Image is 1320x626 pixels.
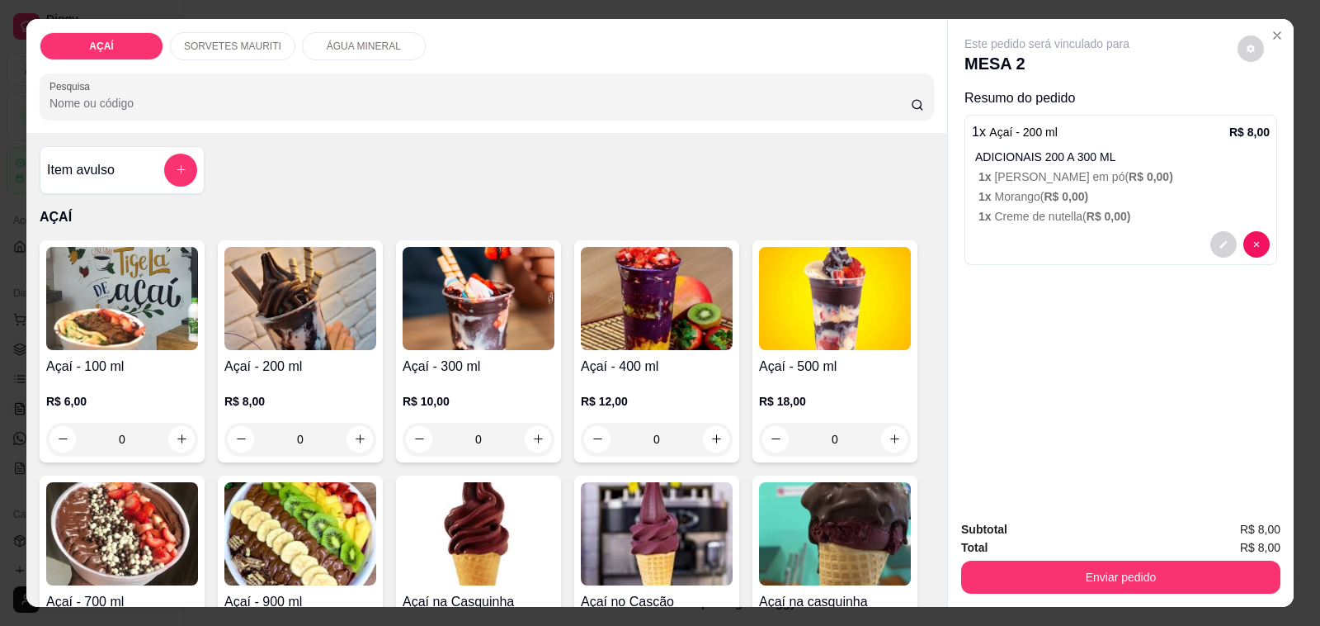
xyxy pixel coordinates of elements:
p: Morango ( [978,188,1270,205]
p: Resumo do pedido [964,88,1277,108]
p: MESA 2 [964,52,1129,75]
button: Close [1264,22,1290,49]
label: Pesquisa [49,79,96,93]
p: R$ 6,00 [46,393,198,410]
p: 1 x [972,122,1058,142]
img: product-image [581,482,733,586]
img: product-image [581,247,733,350]
img: product-image [403,482,554,586]
span: 1 x [978,210,994,223]
p: R$ 8,00 [1229,124,1270,140]
input: Pesquisa [49,95,911,111]
img: product-image [46,247,198,350]
span: R$ 0,00 ) [1129,170,1173,183]
p: R$ 12,00 [581,393,733,410]
button: Enviar pedido [961,561,1280,594]
span: Açaí - 200 ml [989,126,1057,139]
button: add-separate-item [164,154,197,187]
img: product-image [403,247,554,350]
span: R$ 8,00 [1240,538,1280,557]
p: R$ 8,00 [224,393,376,410]
h4: Açaí no Cascão [581,592,733,612]
img: product-image [759,247,911,350]
p: ÁGUA MINERAL [327,40,401,53]
h4: Açaí na Casquinha [403,592,554,612]
img: product-image [224,482,376,586]
h4: Açaí - 400 ml [581,357,733,377]
h4: Açaí - 500 ml [759,357,911,377]
p: ADICIONAIS 200 A 300 ML [975,149,1270,165]
span: R$ 0,00 ) [1087,210,1131,223]
strong: Subtotal [961,523,1007,536]
button: decrease-product-quantity [1237,36,1264,62]
span: R$ 0,00 ) [1044,190,1088,203]
h4: Açaí - 900 ml [224,592,376,612]
h4: Item avulso [47,160,115,180]
button: decrease-product-quantity [1243,231,1270,258]
p: Creme de nutella ( [978,208,1270,225]
p: AÇAÍ [89,40,113,53]
img: product-image [759,482,911,586]
span: 1 x [978,190,994,203]
p: [PERSON_NAME] em pó ( [978,168,1270,185]
h4: Açaí - 200 ml [224,357,376,377]
img: product-image [46,482,198,586]
p: SORVETES MAURITI [184,40,281,53]
h4: Açaí - 100 ml [46,357,198,377]
p: AÇAÍ [40,207,934,227]
span: 1 x [978,170,994,183]
h4: Açaí - 700 ml [46,592,198,612]
p: R$ 18,00 [759,393,911,410]
span: R$ 8,00 [1240,520,1280,538]
strong: Total [961,541,988,554]
img: product-image [224,247,376,350]
h4: Açaí - 300 ml [403,357,554,377]
p: R$ 10,00 [403,393,554,410]
button: decrease-product-quantity [1210,231,1237,258]
p: Este pedido será vinculado para [964,36,1129,52]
